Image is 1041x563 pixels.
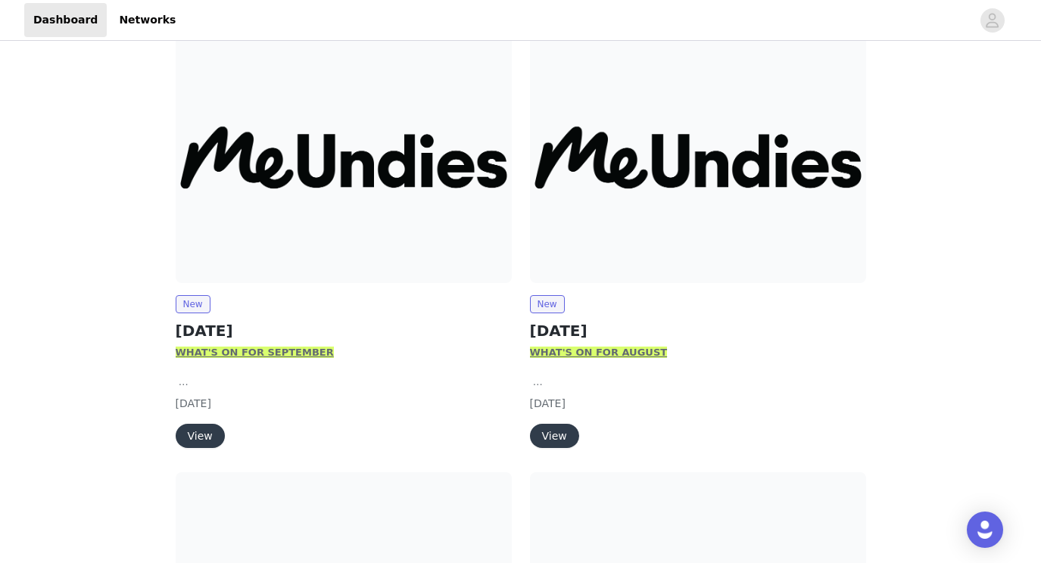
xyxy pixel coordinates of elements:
[967,512,1003,548] div: Open Intercom Messenger
[530,295,565,313] span: New
[176,295,210,313] span: New
[176,347,186,358] strong: W
[530,319,866,342] h2: [DATE]
[176,397,211,409] span: [DATE]
[541,347,667,358] strong: HAT'S ON FOR AUGUST
[985,8,999,33] div: avatar
[176,424,225,448] button: View
[176,319,512,342] h2: [DATE]
[530,424,579,448] button: View
[186,347,334,358] strong: HAT'S ON FOR SEPTEMBER
[530,31,866,283] img: MeUndies
[530,397,566,409] span: [DATE]
[176,31,512,283] img: MeUndies
[530,347,541,358] strong: W
[24,3,107,37] a: Dashboard
[530,431,579,442] a: View
[176,431,225,442] a: View
[110,3,185,37] a: Networks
